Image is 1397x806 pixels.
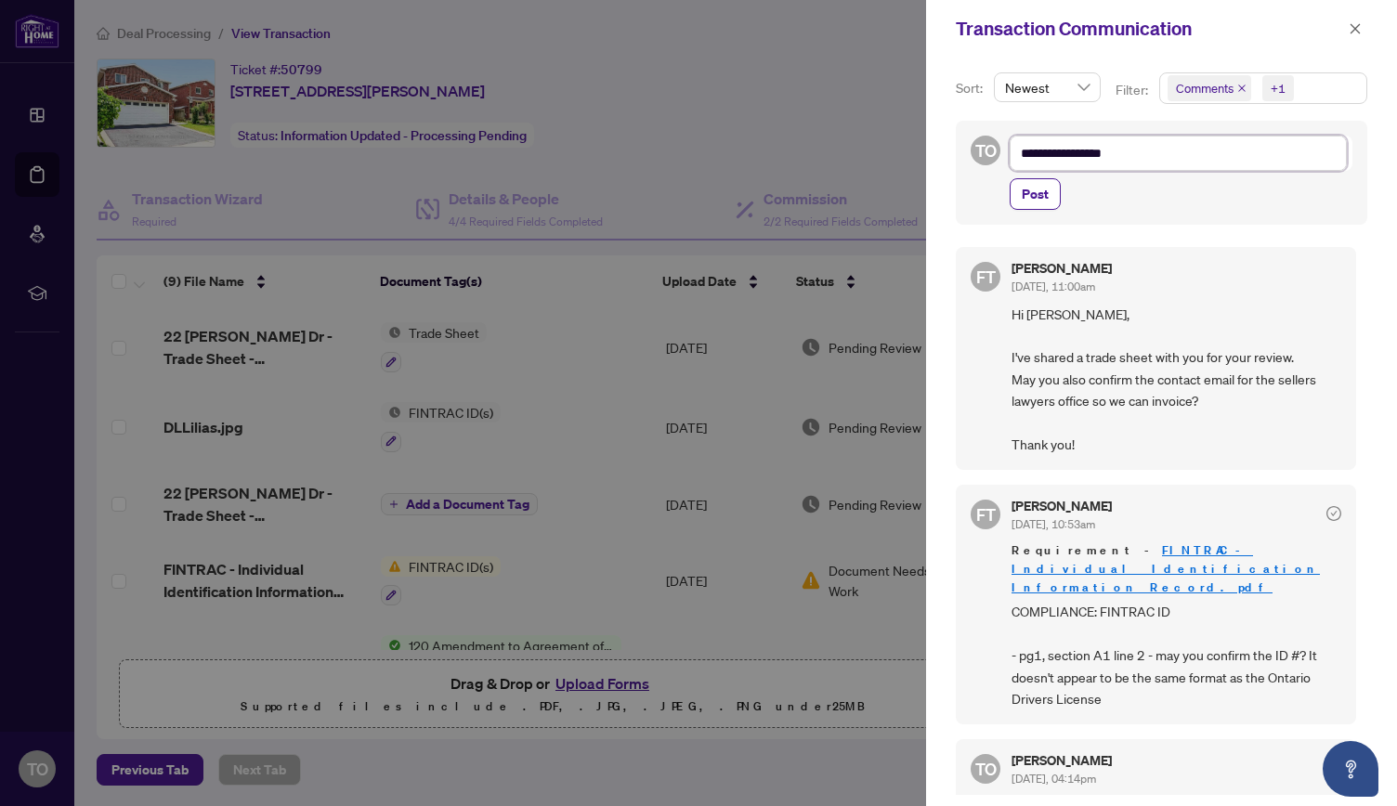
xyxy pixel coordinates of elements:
[1012,754,1112,767] h5: [PERSON_NAME]
[1116,80,1151,100] p: Filter:
[956,15,1343,43] div: Transaction Communication
[1237,84,1247,93] span: close
[1012,279,1095,293] span: [DATE], 11:00am
[1005,73,1090,101] span: Newest
[1168,75,1251,101] span: Comments
[1012,772,1096,786] span: [DATE], 04:14pm
[1012,304,1341,456] span: Hi [PERSON_NAME], I've shared a trade sheet with you for your review. May you also confirm the co...
[1012,517,1095,531] span: [DATE], 10:53am
[976,501,996,527] span: FT
[975,137,997,163] span: TO
[1012,601,1341,709] span: COMPLIANCE: FINTRAC ID - pg1, section A1 line 2 - may you confirm the ID #? It doesn't appear to ...
[956,78,986,98] p: Sort:
[976,264,996,290] span: FT
[1012,541,1341,597] span: Requirement -
[1323,741,1378,797] button: Open asap
[1326,506,1341,521] span: check-circle
[1012,542,1320,595] a: FINTRAC - Individual Identification Information Record.pdf
[1012,262,1112,275] h5: [PERSON_NAME]
[975,756,997,782] span: TO
[1022,179,1049,209] span: Post
[1349,22,1362,35] span: close
[1012,500,1112,513] h5: [PERSON_NAME]
[1010,178,1061,210] button: Post
[1176,79,1234,97] span: Comments
[1271,79,1286,97] div: +1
